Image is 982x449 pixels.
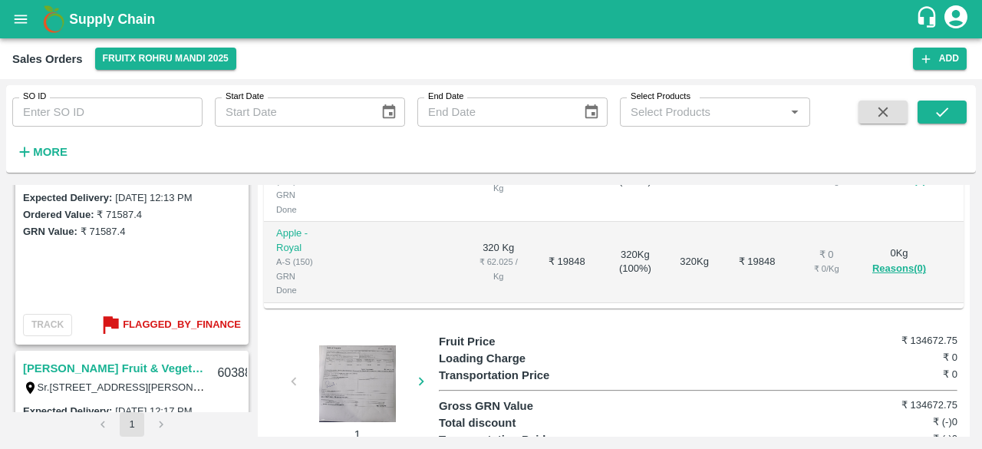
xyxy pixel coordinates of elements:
button: Add [913,48,967,70]
img: logo [38,4,69,35]
p: Transportation Price [439,367,568,384]
label: Expected Delivery : [23,192,112,203]
p: Transportation Paid [439,431,568,448]
label: Select Products [631,91,690,103]
h6: ₹ (-)0 [871,414,957,430]
button: Reasons(0) [872,260,926,278]
button: open drawer [3,2,38,37]
div: account of current user [942,3,970,35]
p: Apple - Royal [276,308,314,336]
label: GRN Value: [23,226,77,237]
div: Sales Orders [12,49,83,69]
h6: ₹ 0 [871,350,957,365]
div: A-S (150) [276,255,314,269]
label: Expected Delivery : [23,405,112,417]
nav: pagination navigation [88,412,176,437]
td: 540 Kg [466,303,531,398]
div: ₹ 0 / Kg [805,262,848,276]
input: Enter SO ID [12,97,203,127]
input: Select Products [624,102,780,122]
label: [DATE] 12:17 PM [115,405,192,417]
div: GRN Done [276,188,314,216]
div: ₹ 0 [805,248,848,262]
label: Sr.[STREET_ADDRESS][PERSON_NAME][PERSON_NAME] [38,381,312,393]
button: Select DC [95,48,236,70]
div: ₹ 62.025 / Kg [478,255,519,283]
button: Flagged_By_Finance [98,312,241,338]
p: Apple - Royal [276,226,314,255]
label: Start Date [226,91,264,103]
strong: More [33,146,68,158]
div: 0 Kg [872,246,926,278]
h6: ₹ (-)0 [871,431,957,447]
label: End Date [428,91,463,103]
p: Loading Charge [439,350,568,367]
h6: ₹ 134672.75 [871,398,957,413]
b: Supply Chain [69,12,155,27]
label: ₹ 71587.4 [81,226,126,237]
p: 1 [300,426,415,443]
button: Choose date [577,97,606,127]
div: 603889 [208,355,267,391]
p: Gross GRN Value [439,398,568,414]
button: Choose date [374,97,404,127]
div: customer-support [915,5,942,33]
td: ₹ 33493.5 [531,303,602,398]
button: Open [785,102,805,122]
button: page 1 [120,412,144,437]
label: [DATE] 12:13 PM [115,192,192,203]
label: SO ID [23,91,46,103]
div: 320 Kg ( 100 %) [615,248,656,276]
a: Supply Chain [69,8,915,30]
div: 320 Kg [680,255,709,269]
td: 320 Kg [466,222,531,303]
input: End Date [417,97,571,127]
input: Start Date [215,97,368,127]
label: ₹ 71587.4 [97,209,142,220]
td: ₹ 19848 [531,222,602,303]
td: ₹ 33493.5 [721,303,793,398]
p: Fruit Price [439,333,568,350]
h6: ₹ 134672.75 [871,333,957,348]
button: More [12,139,71,165]
a: [PERSON_NAME] Fruit & Vegetables(Rohru 02) [23,358,208,378]
p: Total discount [439,414,568,431]
h6: ₹ 0 [871,367,957,382]
td: ₹ 19848 [721,222,793,303]
b: Flagged_By_Finance [123,316,241,334]
label: Ordered Value: [23,209,94,220]
div: GRN Done [276,269,314,298]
